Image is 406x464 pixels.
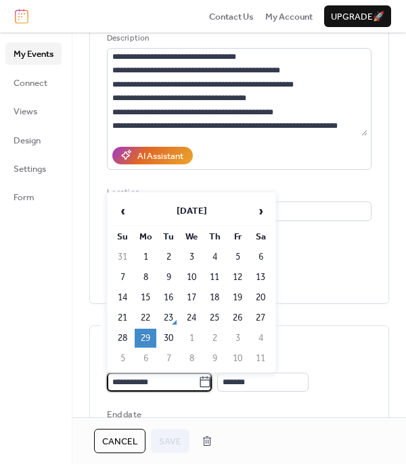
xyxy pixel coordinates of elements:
[14,134,41,147] span: Design
[112,227,133,246] th: Su
[158,329,179,348] td: 30
[158,288,179,307] td: 16
[265,9,313,23] a: My Account
[181,329,202,348] td: 1
[107,32,369,45] div: Description
[324,5,391,27] button: Upgrade🚀
[181,227,202,246] th: We
[5,43,62,64] a: My Events
[250,349,271,368] td: 11
[204,248,225,266] td: 4
[135,268,156,287] td: 8
[14,191,35,204] span: Form
[204,227,225,246] th: Th
[5,158,62,179] a: Settings
[250,268,271,287] td: 13
[209,9,254,23] a: Contact Us
[5,72,62,93] a: Connect
[112,308,133,327] td: 21
[204,288,225,307] td: 18
[102,435,137,448] span: Cancel
[204,349,225,368] td: 9
[227,268,248,287] td: 12
[158,268,179,287] td: 9
[181,268,202,287] td: 10
[250,308,271,327] td: 27
[112,288,133,307] td: 14
[107,408,141,421] div: End date
[227,329,248,348] td: 3
[181,288,202,307] td: 17
[135,349,156,368] td: 6
[227,248,248,266] td: 5
[181,349,202,368] td: 8
[5,100,62,122] a: Views
[227,349,248,368] td: 10
[5,129,62,151] a: Design
[135,288,156,307] td: 15
[158,227,179,246] th: Tu
[135,329,156,348] td: 29
[227,308,248,327] td: 26
[14,162,46,176] span: Settings
[112,268,133,287] td: 7
[250,227,271,246] th: Sa
[135,227,156,246] th: Mo
[14,76,47,90] span: Connect
[112,198,133,225] span: ‹
[227,288,248,307] td: 19
[137,149,183,163] div: AI Assistant
[158,248,179,266] td: 2
[158,308,179,327] td: 23
[250,329,271,348] td: 4
[107,186,369,200] div: Location
[158,349,179,368] td: 7
[181,308,202,327] td: 24
[181,248,202,266] td: 3
[250,198,271,225] span: ›
[14,47,53,61] span: My Events
[14,105,37,118] span: Views
[331,10,384,24] span: Upgrade 🚀
[227,227,248,246] th: Fr
[204,308,225,327] td: 25
[209,10,254,24] span: Contact Us
[204,329,225,348] td: 2
[265,10,313,24] span: My Account
[5,186,62,208] a: Form
[250,288,271,307] td: 20
[112,147,193,164] button: AI Assistant
[112,329,133,348] td: 28
[250,248,271,266] td: 6
[112,248,133,266] td: 31
[204,268,225,287] td: 11
[94,429,145,453] button: Cancel
[135,197,248,226] th: [DATE]
[135,308,156,327] td: 22
[112,349,133,368] td: 5
[15,9,28,24] img: logo
[135,248,156,266] td: 1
